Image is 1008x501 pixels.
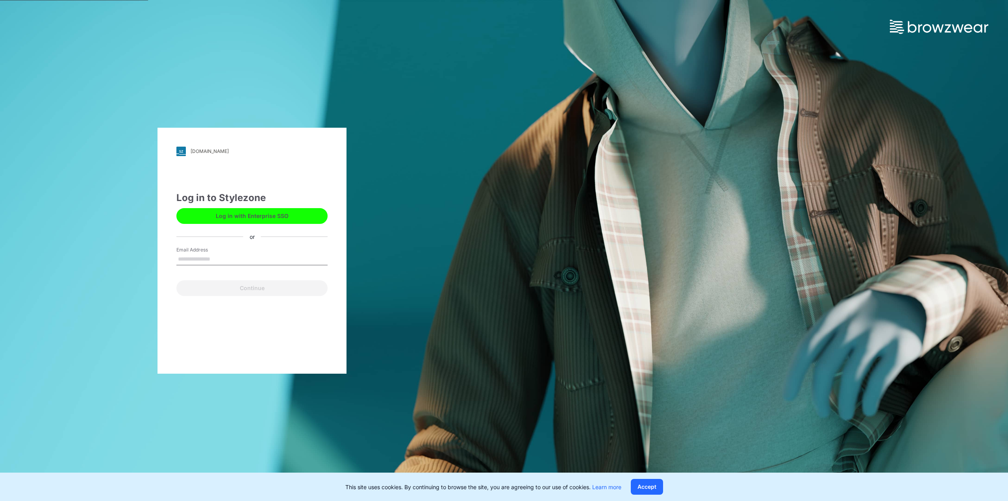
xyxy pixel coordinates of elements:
[176,191,328,205] div: Log in to Stylezone
[176,246,232,253] label: Email Address
[631,479,663,495] button: Accept
[176,147,328,156] a: [DOMAIN_NAME]
[176,208,328,224] button: Log in with Enterprise SSO
[176,147,186,156] img: svg+xml;base64,PHN2ZyB3aWR0aD0iMjgiIGhlaWdodD0iMjgiIHZpZXdCb3g9IjAgMCAyOCAyOCIgZmlsbD0ibm9uZSIgeG...
[890,20,988,34] img: browzwear-logo.73288ffb.svg
[345,483,621,491] p: This site uses cookies. By continuing to browse the site, you are agreeing to our use of cookies.
[592,484,621,490] a: Learn more
[243,233,261,241] div: or
[191,148,229,154] div: [DOMAIN_NAME]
